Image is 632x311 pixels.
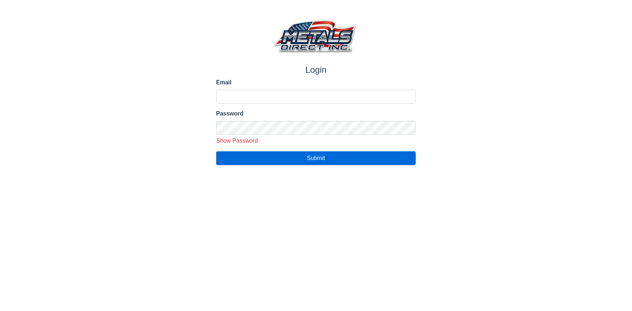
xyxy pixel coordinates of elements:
[216,78,416,87] label: Email
[216,109,416,118] label: Password
[214,136,261,146] button: Show Password
[216,138,258,144] span: Show Password
[216,65,416,75] h1: Login
[307,155,325,161] span: Submit
[216,151,416,165] button: Submit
